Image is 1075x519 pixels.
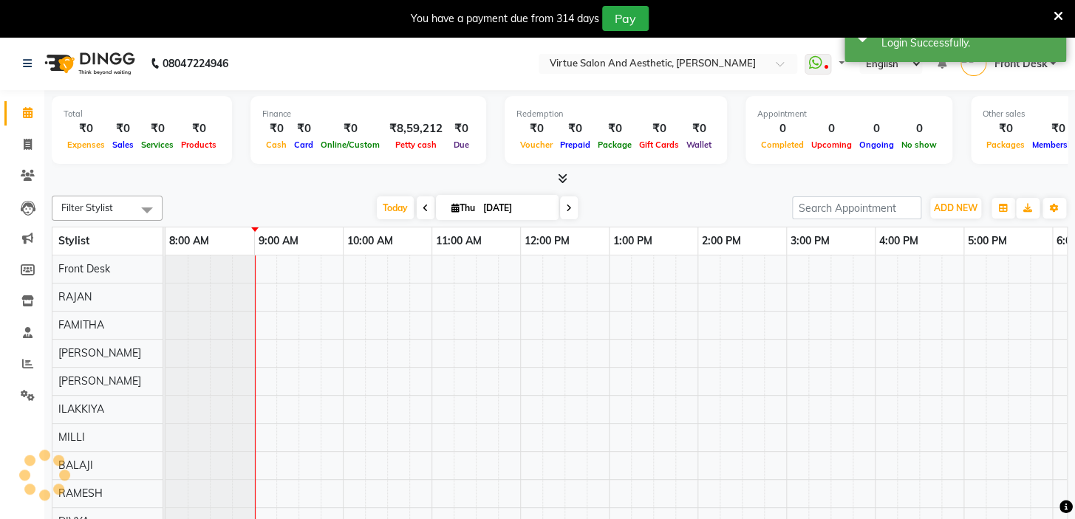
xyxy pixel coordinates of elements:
[165,230,213,252] a: 8:00 AM
[383,120,448,137] div: ₹8,59,212
[109,140,137,150] span: Sales
[881,35,1055,51] div: Login Successfully.
[137,120,177,137] div: ₹0
[392,140,440,150] span: Petty cash
[290,140,317,150] span: Card
[58,374,141,388] span: [PERSON_NAME]
[983,120,1028,137] div: ₹0
[177,120,220,137] div: ₹0
[594,120,635,137] div: ₹0
[262,140,290,150] span: Cash
[792,196,921,219] input: Search Appointment
[38,43,139,84] img: logo
[930,198,981,219] button: ADD NEW
[556,140,594,150] span: Prepaid
[290,120,317,137] div: ₹0
[934,202,977,213] span: ADD NEW
[64,120,109,137] div: ₹0
[610,230,656,252] a: 1:00 PM
[635,120,683,137] div: ₹0
[856,140,898,150] span: Ongoing
[757,120,808,137] div: 0
[61,202,113,213] span: Filter Stylist
[479,197,553,219] input: 2025-09-04
[411,11,599,27] div: You have a payment due from 314 days
[163,43,228,84] b: 08047224946
[58,262,110,275] span: Front Desk
[177,140,220,150] span: Products
[898,140,941,150] span: No show
[262,120,290,137] div: ₹0
[317,140,383,150] span: Online/Custom
[594,140,635,150] span: Package
[450,140,473,150] span: Due
[109,120,137,137] div: ₹0
[255,230,302,252] a: 9:00 AM
[58,290,92,303] span: RAJAN
[377,196,414,219] span: Today
[58,234,89,247] span: Stylist
[432,230,485,252] a: 11:00 AM
[64,140,109,150] span: Expenses
[808,120,856,137] div: 0
[994,56,1047,72] span: Front Desk
[960,50,986,76] img: Front Desk
[58,487,103,500] span: RAMESH
[635,140,683,150] span: Gift Cards
[683,120,715,137] div: ₹0
[448,120,474,137] div: ₹0
[556,120,594,137] div: ₹0
[757,140,808,150] span: Completed
[516,120,556,137] div: ₹0
[317,120,383,137] div: ₹0
[516,108,715,120] div: Redemption
[58,458,93,472] span: BALAJI
[602,6,649,31] button: Pay
[64,108,220,120] div: Total
[757,108,941,120] div: Appointment
[58,430,85,444] span: MILLI
[58,402,104,416] span: ILAKKIYA
[58,318,104,331] span: FAMITHA
[856,120,898,137] div: 0
[787,230,833,252] a: 3:00 PM
[137,140,177,150] span: Services
[964,230,1011,252] a: 5:00 PM
[683,140,715,150] span: Wallet
[262,108,474,120] div: Finance
[808,140,856,150] span: Upcoming
[344,230,397,252] a: 10:00 AM
[448,202,479,213] span: Thu
[516,140,556,150] span: Voucher
[521,230,573,252] a: 12:00 PM
[58,346,141,360] span: [PERSON_NAME]
[983,140,1028,150] span: Packages
[898,120,941,137] div: 0
[876,230,922,252] a: 4:00 PM
[698,230,745,252] a: 2:00 PM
